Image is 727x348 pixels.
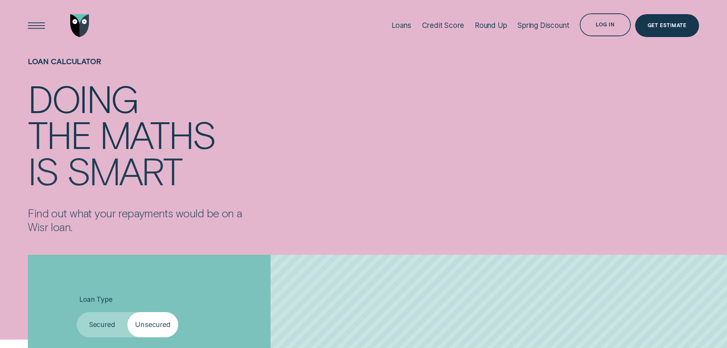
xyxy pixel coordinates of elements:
label: Secured [77,312,127,338]
h4: Doing the maths is smart [28,80,248,187]
label: Unsecured [127,312,178,338]
div: Round Up [475,21,507,30]
button: Open Menu [25,14,48,37]
div: Spring Discount [517,21,569,30]
img: Wisr [70,14,89,37]
span: Loan Type [79,295,112,304]
div: the [28,116,91,152]
h1: Loan Calculator [28,57,248,80]
div: Doing [28,81,138,116]
div: Credit Score [422,21,464,30]
div: smart [67,152,182,188]
a: Get Estimate [635,14,699,37]
div: maths [100,116,215,152]
div: is [28,152,58,188]
button: Log in [580,13,630,36]
p: Find out what your repayments would be on a Wisr loan. [28,206,248,234]
div: Loans [392,21,411,30]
